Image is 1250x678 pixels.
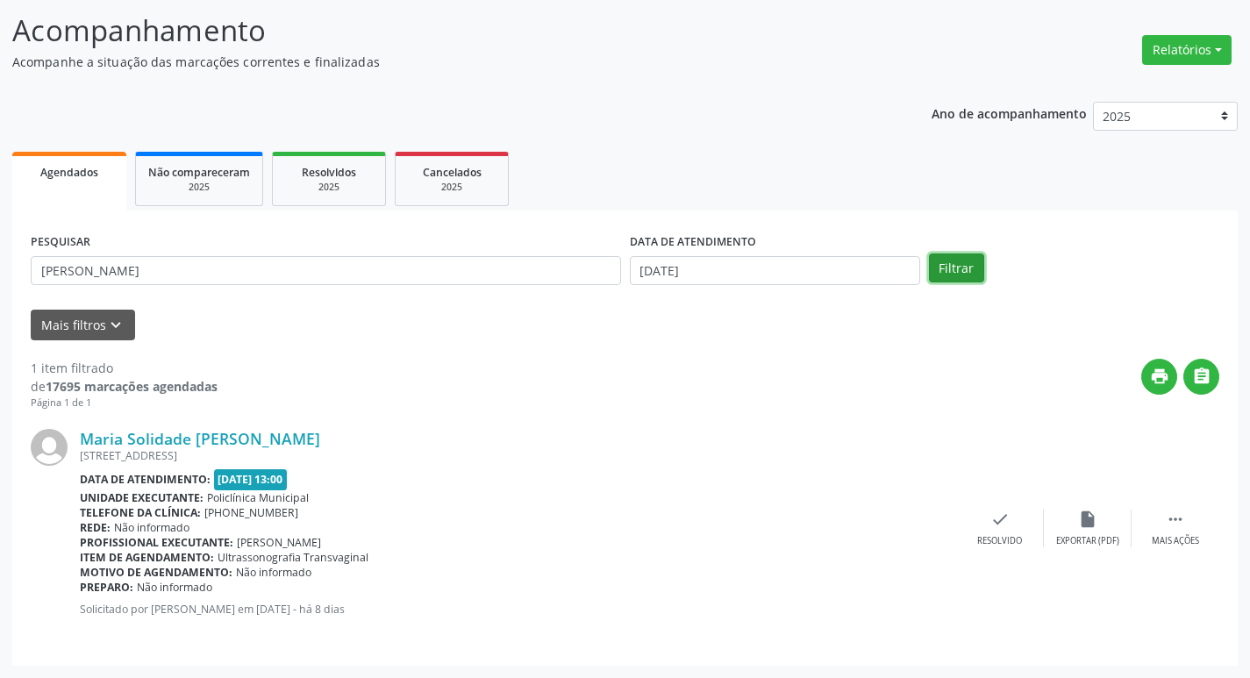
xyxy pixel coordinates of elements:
b: Unidade executante: [80,490,204,505]
span: Não informado [137,580,212,595]
i: check [990,510,1010,529]
b: Preparo: [80,580,133,595]
button: Filtrar [929,253,984,283]
label: DATA DE ATENDIMENTO [630,229,756,256]
i:  [1192,367,1211,386]
i: insert_drive_file [1078,510,1097,529]
b: Profissional executante: [80,535,233,550]
label: PESQUISAR [31,229,90,256]
div: 2025 [408,181,496,194]
div: 1 item filtrado [31,359,218,377]
button: Relatórios [1142,35,1232,65]
b: Motivo de agendamento: [80,565,232,580]
span: Não informado [236,565,311,580]
button: Mais filtroskeyboard_arrow_down [31,310,135,340]
b: Rede: [80,520,111,535]
div: Resolvido [977,535,1022,547]
span: Ultrassonografia Transvaginal [218,550,368,565]
strong: 17695 marcações agendadas [46,378,218,395]
div: Exportar (PDF) [1056,535,1119,547]
i: print [1150,367,1169,386]
a: Maria Solidade [PERSON_NAME] [80,429,320,448]
div: 2025 [148,181,250,194]
div: [STREET_ADDRESS] [80,448,956,463]
div: de [31,377,218,396]
i:  [1166,510,1185,529]
button: print [1141,359,1177,395]
span: [DATE] 13:00 [214,469,288,489]
span: [PERSON_NAME] [237,535,321,550]
span: Policlínica Municipal [207,490,309,505]
p: Ano de acompanhamento [932,102,1087,124]
span: Não informado [114,520,189,535]
div: Mais ações [1152,535,1199,547]
div: 2025 [285,181,373,194]
div: Página 1 de 1 [31,396,218,410]
b: Data de atendimento: [80,472,211,487]
b: Telefone da clínica: [80,505,201,520]
span: Cancelados [423,165,482,180]
i: keyboard_arrow_down [106,316,125,335]
span: Não compareceram [148,165,250,180]
span: Resolvidos [302,165,356,180]
span: Agendados [40,165,98,180]
b: Item de agendamento: [80,550,214,565]
p: Solicitado por [PERSON_NAME] em [DATE] - há 8 dias [80,602,956,617]
input: Nome, CNS [31,256,621,286]
p: Acompanhamento [12,9,870,53]
p: Acompanhe a situação das marcações correntes e finalizadas [12,53,870,71]
img: img [31,429,68,466]
input: Selecione um intervalo [630,256,920,286]
span: [PHONE_NUMBER] [204,505,298,520]
button:  [1183,359,1219,395]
